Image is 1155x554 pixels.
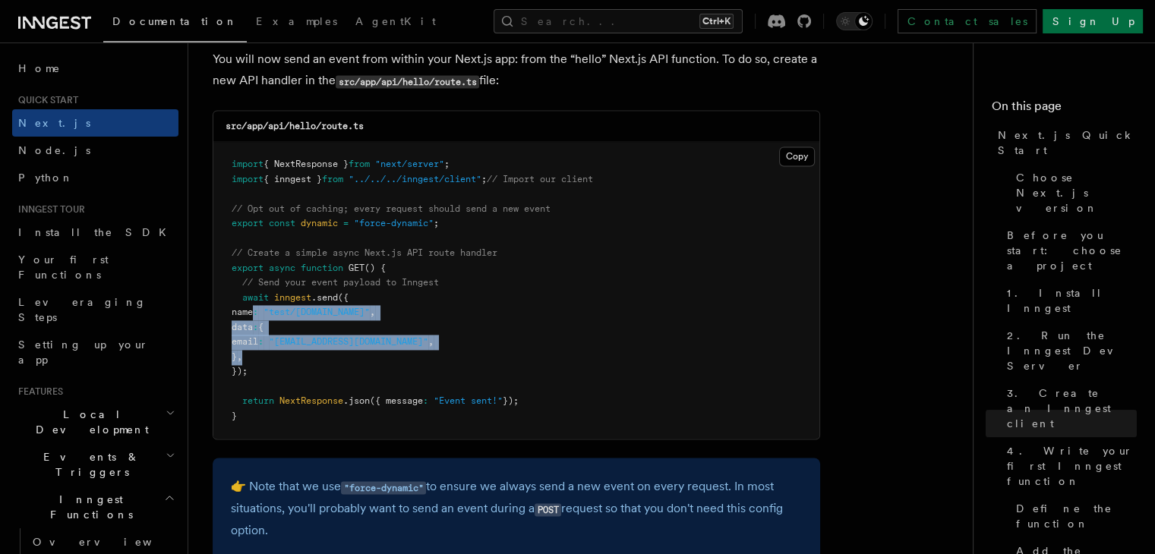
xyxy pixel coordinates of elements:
[12,486,178,528] button: Inngest Functions
[269,336,428,347] span: "[EMAIL_ADDRESS][DOMAIN_NAME]"
[343,395,370,406] span: .json
[375,159,444,169] span: "next/server"
[112,15,238,27] span: Documentation
[242,277,439,288] span: // Send your event payload to Inngest
[12,401,178,443] button: Local Development
[18,226,175,238] span: Install the SDK
[370,307,375,317] span: ,
[12,246,178,288] a: Your first Functions
[232,351,237,362] span: }
[18,296,147,323] span: Leveraging Steps
[247,5,346,41] a: Examples
[699,14,734,29] kbd: Ctrl+K
[232,159,264,169] span: import
[1001,379,1137,437] a: 3. Create an Inngest client
[264,307,370,317] span: "test/[DOMAIN_NAME]"
[279,395,343,406] span: NextResponse
[1007,228,1137,273] span: Before you start: choose a project
[1007,328,1137,373] span: 2. Run the Inngest Dev Server
[232,247,497,258] span: // Create a simple async Next.js API route handler
[12,137,178,164] a: Node.js
[264,159,349,169] span: { NextResponse }
[1010,164,1137,222] a: Choose Next.js version
[338,292,349,303] span: ({
[444,159,450,169] span: ;
[1001,222,1137,279] a: Before you start: choose a project
[242,395,274,406] span: return
[213,49,820,92] p: You will now send an event from within your Next.js app: from the “hello” Next.js API function. T...
[232,307,253,317] span: name
[258,322,264,332] span: {
[1007,285,1137,316] span: 1. Install Inngest
[836,12,873,30] button: Toggle dark mode
[349,174,481,184] span: "../../../inngest/client"
[364,263,386,273] span: () {
[423,395,428,406] span: :
[274,292,311,303] span: inngest
[349,159,370,169] span: from
[232,174,264,184] span: import
[12,203,85,216] span: Inngest tour
[301,263,343,273] span: function
[232,366,248,376] span: });
[503,395,519,406] span: });
[12,219,178,246] a: Install the SDK
[12,449,166,480] span: Events & Triggers
[232,263,264,273] span: export
[434,218,439,228] span: ;
[1016,170,1137,216] span: Choose Next.js version
[33,536,189,548] span: Overview
[253,307,258,317] span: :
[12,94,78,106] span: Quick start
[311,292,338,303] span: .send
[232,322,253,332] span: data
[349,263,364,273] span: GET
[1007,386,1137,431] span: 3. Create an Inngest client
[258,336,264,347] span: :
[12,55,178,82] a: Home
[992,121,1137,164] a: Next.js Quick Start
[18,338,149,366] span: Setting up your app
[18,172,74,184] span: Python
[18,253,109,281] span: Your first Functions
[18,117,90,129] span: Next.js
[237,351,242,362] span: ,
[231,476,802,541] p: 👉 Note that we use to ensure we always send a new event on every request. In most situations, you...
[232,203,551,214] span: // Opt out of caching; every request should send a new event
[354,218,434,228] span: "force-dynamic"
[341,479,426,493] a: "force-dynamic"
[1010,495,1137,537] a: Define the function
[256,15,337,27] span: Examples
[494,9,743,33] button: Search...Ctrl+K
[992,97,1137,121] h4: On this page
[898,9,1037,33] a: Contact sales
[232,336,258,347] span: email
[355,15,436,27] span: AgentKit
[998,127,1137,158] span: Next.js Quick Start
[18,61,61,76] span: Home
[232,218,264,228] span: export
[12,164,178,191] a: Python
[103,5,247,42] a: Documentation
[1007,443,1137,489] span: 4. Write your first Inngest function
[341,481,426,494] code: "force-dynamic"
[232,411,237,421] span: }
[269,218,295,228] span: const
[779,146,815,166] button: Copy
[343,218,349,228] span: =
[535,503,561,516] code: POST
[487,174,593,184] span: // Import our client
[12,288,178,331] a: Leveraging Steps
[434,395,503,406] span: "Event sent!"
[370,395,423,406] span: ({ message
[242,292,269,303] span: await
[1016,501,1137,531] span: Define the function
[12,109,178,137] a: Next.js
[269,263,295,273] span: async
[253,322,258,332] span: :
[264,174,322,184] span: { inngest }
[12,386,63,398] span: Features
[346,5,445,41] a: AgentKit
[481,174,487,184] span: ;
[1001,437,1137,495] a: 4. Write your first Inngest function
